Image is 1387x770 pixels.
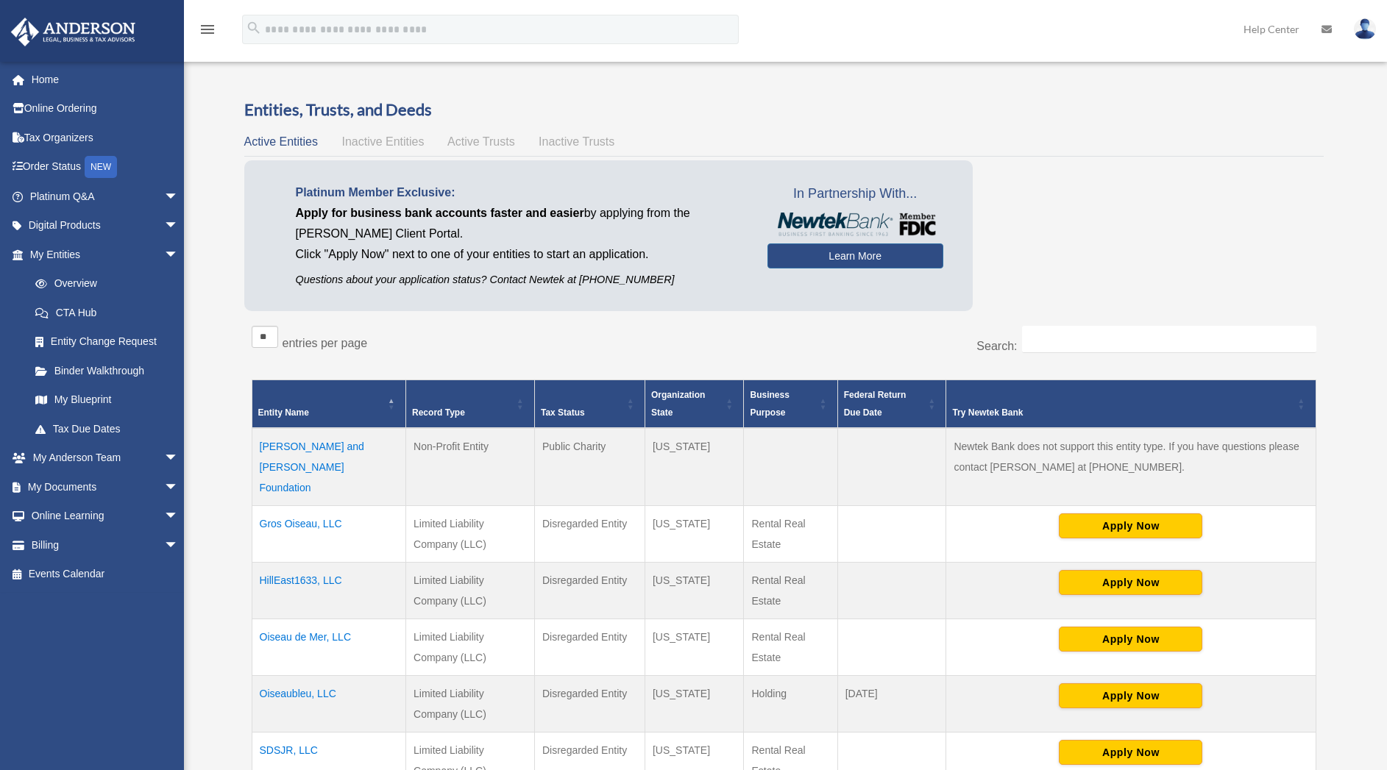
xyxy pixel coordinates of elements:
[406,676,535,732] td: Limited Liability Company (LLC)
[645,428,744,506] td: [US_STATE]
[767,182,943,206] span: In Partnership With...
[750,390,789,418] span: Business Purpose
[164,502,194,532] span: arrow_drop_down
[10,240,194,269] a: My Entitiesarrow_drop_down
[21,269,186,299] a: Overview
[283,337,368,349] label: entries per page
[21,298,194,327] a: CTA Hub
[406,428,535,506] td: Non-Profit Entity
[7,18,140,46] img: Anderson Advisors Platinum Portal
[1059,513,1202,538] button: Apply Now
[85,156,117,178] div: NEW
[252,506,406,563] td: Gros Oiseau, LLC
[946,380,1316,429] th: Try Newtek Bank : Activate to sort
[21,356,194,385] a: Binder Walkthrough
[1059,627,1202,652] button: Apply Now
[10,211,201,240] a: Digital Productsarrow_drop_down
[534,676,645,732] td: Disregarded Entity
[258,407,309,418] span: Entity Name
[164,182,194,212] span: arrow_drop_down
[1059,683,1202,708] button: Apply Now
[244,135,318,148] span: Active Entities
[844,390,907,418] span: Federal Return Due Date
[645,563,744,619] td: [US_STATE]
[164,472,194,502] span: arrow_drop_down
[447,135,515,148] span: Active Trusts
[534,619,645,676] td: Disregarded Entity
[252,380,406,429] th: Entity Name: Activate to invert sorting
[10,472,201,502] a: My Documentsarrow_drop_down
[645,619,744,676] td: [US_STATE]
[744,506,837,563] td: Rental Real Estate
[645,506,744,563] td: [US_STATE]
[252,428,406,506] td: [PERSON_NAME] and [PERSON_NAME] Foundation
[406,506,535,563] td: Limited Liability Company (LLC)
[10,182,201,211] a: Platinum Q&Aarrow_drop_down
[341,135,424,148] span: Inactive Entities
[534,428,645,506] td: Public Charity
[837,676,946,732] td: [DATE]
[541,407,585,418] span: Tax Status
[534,563,645,619] td: Disregarded Entity
[10,502,201,531] a: Online Learningarrow_drop_down
[246,20,262,36] i: search
[10,94,201,124] a: Online Ordering
[406,563,535,619] td: Limited Liability Company (LLC)
[10,65,201,94] a: Home
[10,152,201,182] a: Order StatusNEW
[1059,570,1202,595] button: Apply Now
[10,560,201,589] a: Events Calendar
[296,182,745,203] p: Platinum Member Exclusive:
[946,428,1316,506] td: Newtek Bank does not support this entity type. If you have questions please contact [PERSON_NAME]...
[645,380,744,429] th: Organization State: Activate to sort
[744,676,837,732] td: Holding
[651,390,705,418] span: Organization State
[21,385,194,415] a: My Blueprint
[244,99,1324,121] h3: Entities, Trusts, and Deeds
[952,404,1293,421] div: Try Newtek Bank
[21,327,194,357] a: Entity Change Request
[767,243,943,268] a: Learn More
[164,211,194,241] span: arrow_drop_down
[406,619,535,676] td: Limited Liability Company (LLC)
[296,244,745,265] p: Click "Apply Now" next to one of your entities to start an application.
[296,207,584,219] span: Apply for business bank accounts faster and easier
[10,123,201,152] a: Tax Organizers
[539,135,614,148] span: Inactive Trusts
[412,407,465,418] span: Record Type
[296,271,745,289] p: Questions about your application status? Contact Newtek at [PHONE_NUMBER]
[252,563,406,619] td: HillEast1633, LLC
[775,213,936,236] img: NewtekBankLogoSM.png
[1059,740,1202,765] button: Apply Now
[744,380,837,429] th: Business Purpose: Activate to sort
[1354,18,1376,40] img: User Pic
[837,380,946,429] th: Federal Return Due Date: Activate to sort
[744,619,837,676] td: Rental Real Estate
[406,380,535,429] th: Record Type: Activate to sort
[199,21,216,38] i: menu
[164,443,194,474] span: arrow_drop_down
[744,563,837,619] td: Rental Real Estate
[252,619,406,676] td: Oiseau de Mer, LLC
[10,443,201,473] a: My Anderson Teamarrow_drop_down
[10,530,201,560] a: Billingarrow_drop_down
[976,340,1017,352] label: Search:
[296,203,745,244] p: by applying from the [PERSON_NAME] Client Portal.
[534,380,645,429] th: Tax Status: Activate to sort
[252,676,406,732] td: Oiseaubleu, LLC
[164,240,194,270] span: arrow_drop_down
[164,530,194,560] span: arrow_drop_down
[534,506,645,563] td: Disregarded Entity
[645,676,744,732] td: [US_STATE]
[21,414,194,443] a: Tax Due Dates
[199,26,216,38] a: menu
